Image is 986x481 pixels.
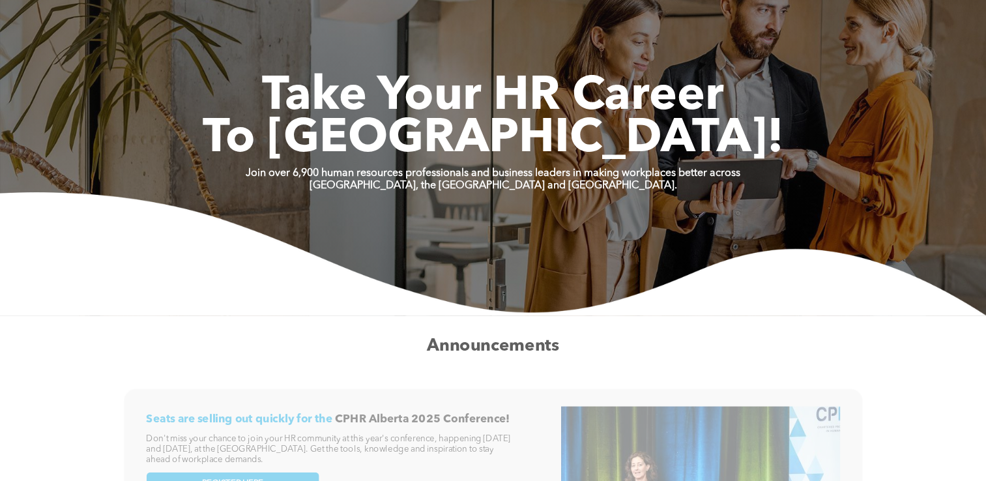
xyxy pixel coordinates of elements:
span: Don't miss your chance to join your HR community at this year's conference, happening [DATE] and ... [146,434,510,463]
span: CPHR Alberta 2025 Conference! [335,414,510,425]
span: Announcements [427,338,559,355]
strong: [GEOGRAPHIC_DATA], the [GEOGRAPHIC_DATA] and [GEOGRAPHIC_DATA]. [310,181,677,191]
span: Seats are selling out quickly for the [146,414,332,425]
span: To [GEOGRAPHIC_DATA]! [203,116,784,163]
span: Take Your HR Career [262,74,724,121]
strong: Join over 6,900 human resources professionals and business leaders in making workplaces better ac... [246,168,740,179]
